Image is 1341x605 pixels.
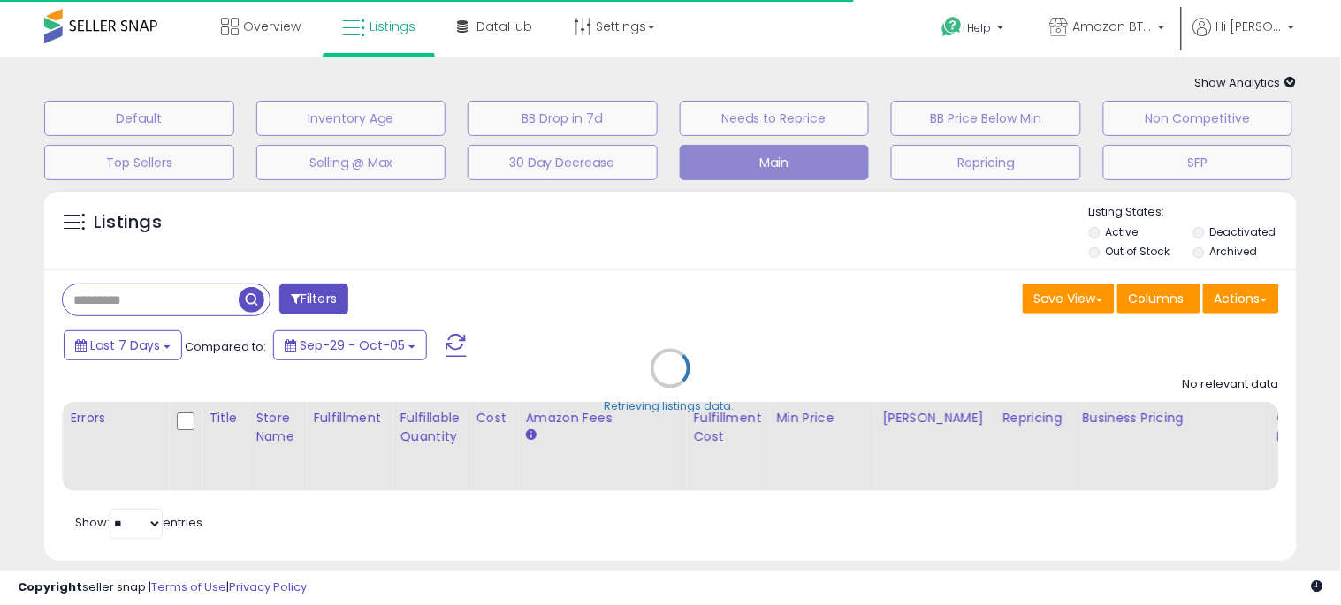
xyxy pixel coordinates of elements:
button: Repricing [891,145,1081,180]
button: Non Competitive [1103,101,1293,136]
button: Needs to Reprice [680,101,870,136]
button: BB Price Below Min [891,101,1081,136]
span: Help [968,20,992,35]
button: BB Drop in 7d [468,101,658,136]
strong: Copyright [18,579,82,595]
a: Hi [PERSON_NAME] [1193,18,1295,57]
span: Listings [370,18,415,35]
button: Default [44,101,234,136]
button: Main [680,145,870,180]
button: Top Sellers [44,145,234,180]
span: Amazon BTG [1073,18,1153,35]
a: Help [928,3,1022,57]
span: Overview [243,18,301,35]
i: Get Help [941,16,964,38]
button: SFP [1103,145,1293,180]
a: Privacy Policy [229,579,307,595]
div: seller snap | | [18,579,307,596]
button: Selling @ Max [256,145,446,180]
a: Terms of Use [151,579,226,595]
span: Show Analytics [1195,74,1297,91]
span: DataHub [476,18,532,35]
div: Retrieving listings data.. [605,399,737,415]
button: Inventory Age [256,101,446,136]
span: Hi [PERSON_NAME] [1216,18,1283,35]
button: 30 Day Decrease [468,145,658,180]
